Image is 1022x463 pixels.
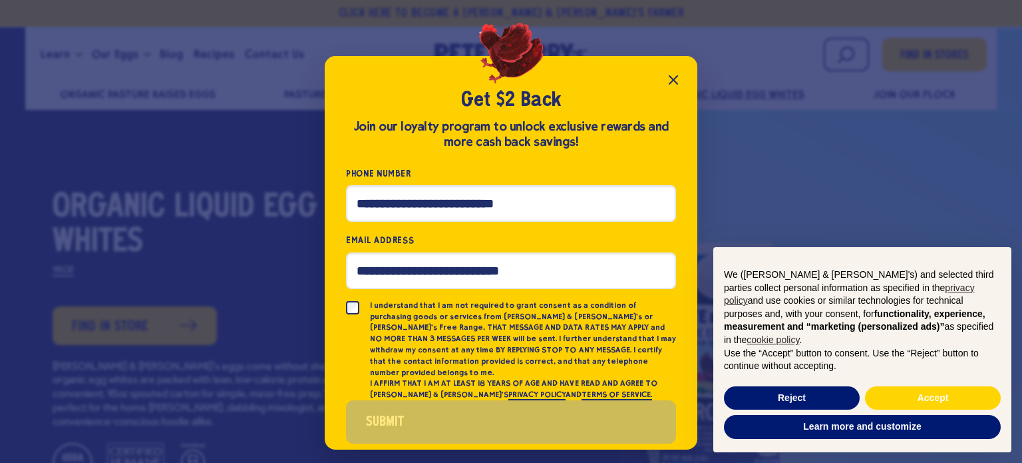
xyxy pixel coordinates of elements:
p: We ([PERSON_NAME] & [PERSON_NAME]'s) and selected third parties collect personal information as s... [724,268,1001,347]
button: Submit [346,400,676,444]
button: Close popup [660,67,687,93]
a: TERMS OF SERVICE. [582,390,651,400]
div: Notice [703,236,1022,463]
p: I understand that I am not required to grant consent as a condition of purchasing goods or servic... [370,300,676,378]
label: Email Address [346,232,676,248]
div: Join our loyalty program to unlock exclusive rewards and more cash back savings! [346,119,676,150]
h2: Get $2 Back [346,88,676,113]
button: Accept [865,386,1001,410]
button: Learn more and customize [724,415,1001,439]
a: cookie policy [747,334,799,345]
input: I understand that I am not required to grant consent as a condition of purchasing goods or servic... [346,301,359,314]
a: PRIVACY POLICY [508,390,566,400]
p: Use the “Accept” button to consent. Use the “Reject” button to continue without accepting. [724,347,1001,373]
p: I AFFIRM THAT I AM AT LEAST 18 YEARS OF AGE AND HAVE READ AND AGREE TO [PERSON_NAME] & [PERSON_NA... [370,378,676,400]
label: Phone Number [346,166,676,181]
button: Reject [724,386,860,410]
